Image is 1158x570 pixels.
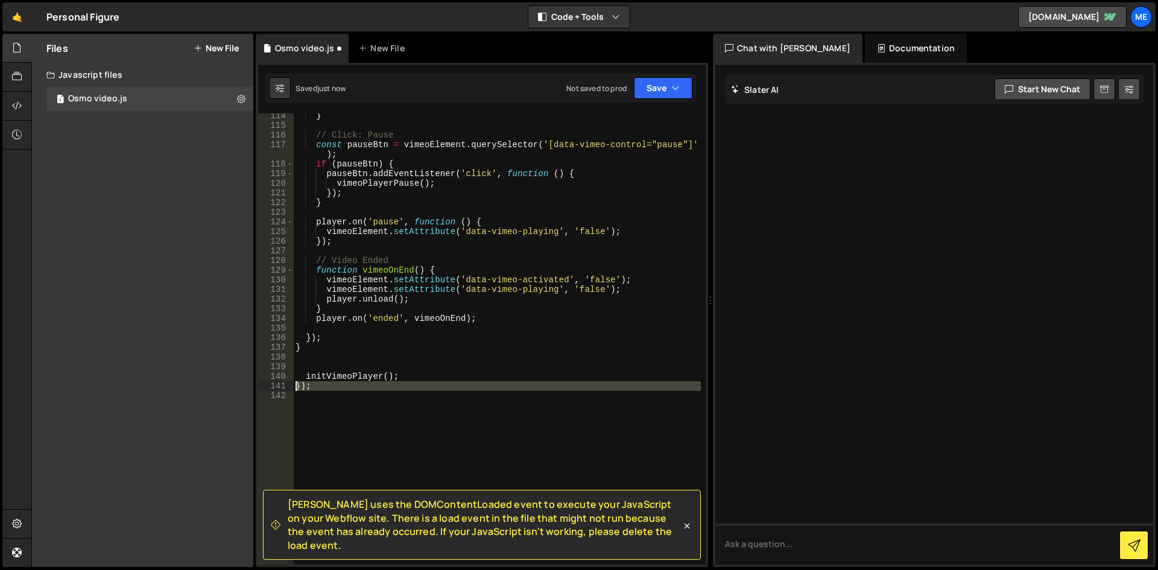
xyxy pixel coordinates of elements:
[258,179,294,188] div: 120
[865,34,967,63] div: Documentation
[258,362,294,372] div: 139
[2,2,32,31] a: 🤙
[258,285,294,294] div: 131
[258,111,294,121] div: 114
[1130,6,1152,28] a: Me
[258,207,294,217] div: 123
[258,121,294,130] div: 115
[258,275,294,285] div: 130
[288,498,681,552] span: [PERSON_NAME] uses the DOMContentLoaded event to execute your JavaScript on your Webflow site. Th...
[731,84,779,95] h2: Slater AI
[995,78,1090,100] button: Start new chat
[275,42,334,54] div: Osmo video.js
[258,227,294,236] div: 125
[258,130,294,140] div: 116
[258,333,294,343] div: 136
[258,381,294,391] div: 141
[258,169,294,179] div: 119
[258,323,294,333] div: 135
[358,42,409,54] div: New File
[258,198,294,207] div: 122
[258,391,294,401] div: 142
[1018,6,1127,28] a: [DOMAIN_NAME]
[713,34,862,63] div: Chat with [PERSON_NAME]
[258,246,294,256] div: 127
[68,93,127,104] div: Osmo video.js
[258,159,294,169] div: 118
[296,83,346,93] div: Saved
[258,236,294,246] div: 126
[194,43,239,53] button: New File
[258,256,294,265] div: 128
[258,314,294,323] div: 134
[258,372,294,381] div: 140
[46,87,253,111] div: 17006/46656.js
[258,343,294,352] div: 137
[258,217,294,227] div: 124
[528,6,630,28] button: Code + Tools
[634,77,692,99] button: Save
[32,63,253,87] div: Javascript files
[258,352,294,362] div: 138
[258,294,294,304] div: 132
[57,95,64,105] span: 1
[317,83,346,93] div: just now
[46,42,68,55] h2: Files
[566,83,627,93] div: Not saved to prod
[258,140,294,159] div: 117
[258,265,294,275] div: 129
[46,10,119,24] div: Personal Figure
[258,188,294,198] div: 121
[258,304,294,314] div: 133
